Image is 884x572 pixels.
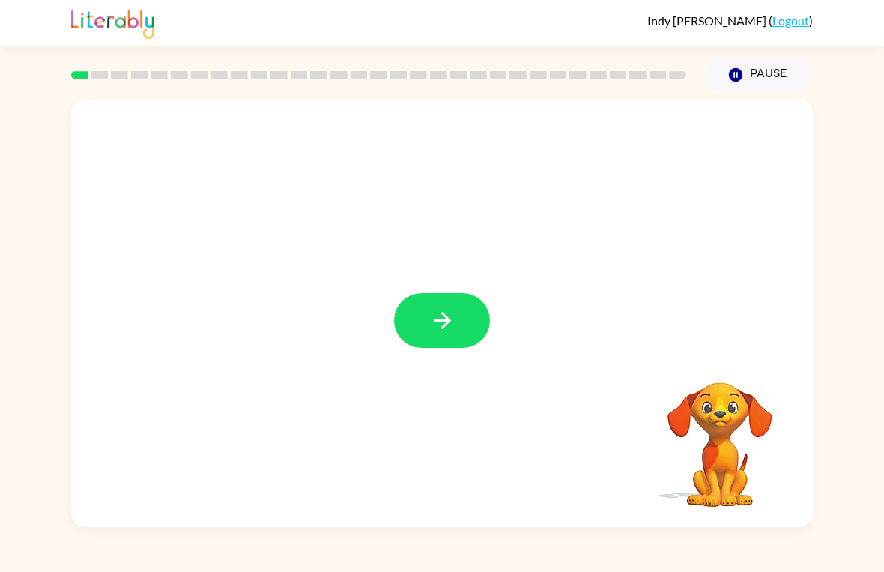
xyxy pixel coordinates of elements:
div: ( ) [647,13,813,28]
img: Literably [71,6,154,39]
button: Pause [704,58,813,92]
a: Logout [772,13,809,28]
span: Indy [PERSON_NAME] [647,13,769,28]
video: Your browser must support playing .mp4 files to use Literably. Please try using another browser. [645,359,795,509]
